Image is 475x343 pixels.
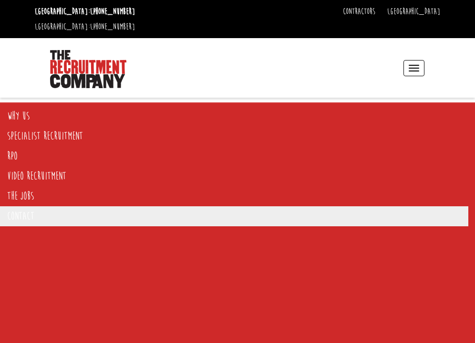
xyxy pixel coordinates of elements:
[32,19,137,34] li: [GEOGRAPHIC_DATA]:
[343,6,375,17] a: Contractors
[90,21,135,32] a: [PHONE_NUMBER]
[32,4,137,19] li: [GEOGRAPHIC_DATA]:
[50,50,126,88] img: The Recruitment Company
[90,6,135,17] a: [PHONE_NUMBER]
[387,6,440,17] a: [GEOGRAPHIC_DATA]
